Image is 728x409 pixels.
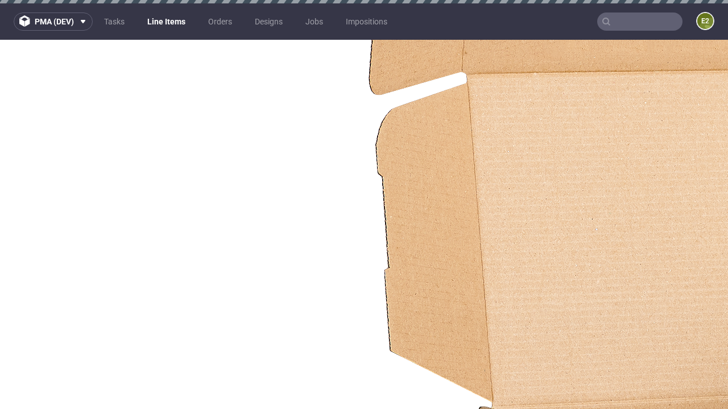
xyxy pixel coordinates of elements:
[97,12,131,31] a: Tasks
[299,12,330,31] a: Jobs
[35,18,74,26] span: pma (dev)
[248,12,289,31] a: Designs
[14,12,93,31] button: pma (dev)
[201,12,239,31] a: Orders
[339,12,394,31] a: Impositions
[140,12,192,31] a: Line Items
[697,13,713,29] figcaption: e2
